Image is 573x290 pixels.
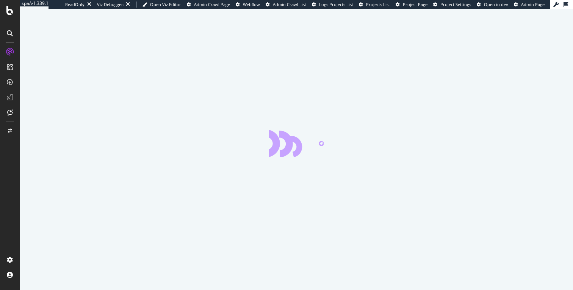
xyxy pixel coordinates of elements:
div: animation [269,130,324,157]
span: Open in dev [484,2,508,7]
a: Projects List [359,2,390,8]
span: Projects List [366,2,390,7]
a: Logs Projects List [312,2,353,8]
a: Project Settings [433,2,471,8]
span: Admin Crawl Page [194,2,230,7]
a: Webflow [236,2,260,8]
a: Project Page [396,2,427,8]
span: Logs Projects List [319,2,353,7]
span: Admin Crawl List [273,2,306,7]
span: Webflow [243,2,260,7]
div: ReadOnly: [65,2,86,8]
span: Open Viz Editor [150,2,181,7]
span: Admin Page [521,2,545,7]
a: Open Viz Editor [142,2,181,8]
a: Admin Crawl Page [187,2,230,8]
span: Project Page [403,2,427,7]
a: Admin Crawl List [266,2,306,8]
span: Project Settings [440,2,471,7]
a: Admin Page [514,2,545,8]
div: Viz Debugger: [97,2,124,8]
a: Open in dev [477,2,508,8]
